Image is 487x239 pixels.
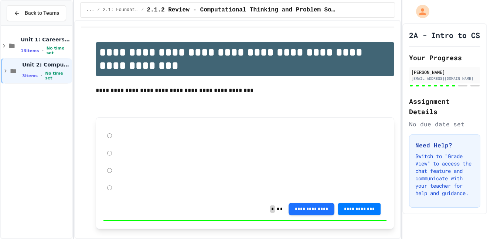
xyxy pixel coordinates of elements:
span: / [97,7,100,13]
span: • [42,48,44,54]
span: • [41,73,42,79]
h2: Your Progress [409,52,480,63]
span: 3 items [22,74,38,78]
button: Back to Teams [7,5,66,21]
div: [PERSON_NAME] [411,69,478,75]
div: My Account [408,3,431,20]
span: Back to Teams [25,9,59,17]
div: No due date set [409,120,480,129]
span: 2.1: Foundations of Computational Thinking [103,7,138,13]
h2: Assignment Details [409,96,480,117]
h3: Need Help? [415,141,474,150]
span: 13 items [21,48,39,53]
span: 2.1.2 Review - Computational Thinking and Problem Solving [147,6,336,14]
div: [EMAIL_ADDRESS][DOMAIN_NAME] [411,76,478,81]
span: Unit 1: Careers & Professionalism [21,36,71,43]
span: / [141,7,144,13]
span: No time set [45,71,70,81]
span: No time set [47,46,71,55]
h1: 2A - Intro to CS [409,30,480,40]
span: ... [86,7,95,13]
span: Unit 2: Computational Thinking & Problem-Solving [22,61,71,68]
p: Switch to "Grade View" to access the chat feature and communicate with your teacher for help and ... [415,153,474,197]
